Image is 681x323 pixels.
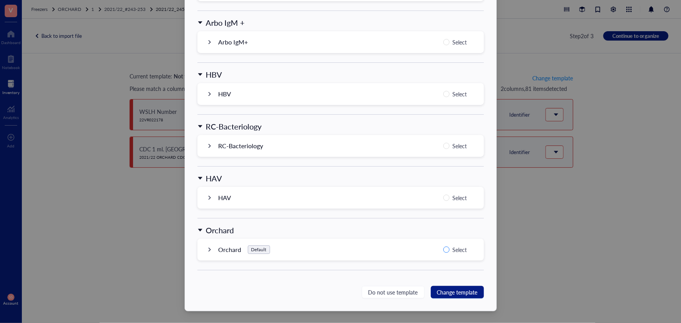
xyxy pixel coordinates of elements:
[431,286,484,298] button: Change template
[437,288,478,296] span: Change template
[368,288,418,296] span: Do not use template
[206,121,262,132] div: RC-Bacteriology
[450,245,470,254] span: Select
[206,17,245,28] div: Arbo IgM +
[450,193,470,202] span: Select
[450,89,470,99] span: Select
[219,245,242,254] div: Orchard
[251,247,267,252] div: Default
[206,225,234,236] div: Orchard
[219,89,231,99] div: HBV
[206,173,222,184] div: HAV
[219,37,248,47] div: Arbo IgM+
[450,37,470,47] span: Select
[206,69,222,80] div: HBV
[219,141,263,151] div: RC-Bacteriology
[450,141,470,151] span: Select
[362,286,425,298] button: Do not use template
[219,193,231,202] div: HAV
